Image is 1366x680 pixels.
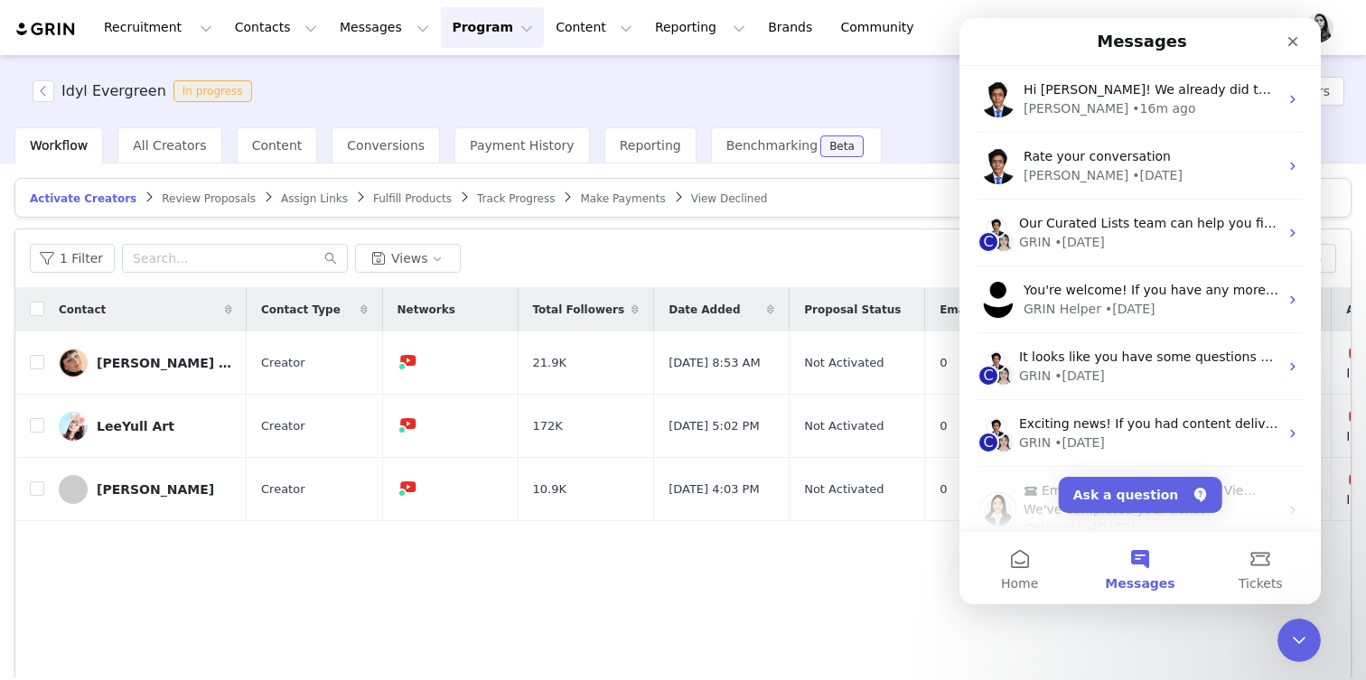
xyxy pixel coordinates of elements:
img: 6228b5b4-8b66-4b50-8631-ccf0588e0865.jpg [59,412,88,441]
span: Make Payments [580,192,665,205]
span: 172K [533,417,563,435]
span: Track Progress [477,192,555,205]
span: 0 [940,417,947,435]
i: icon: search [324,252,337,265]
span: Contact Type [261,302,341,318]
span: Payment History [470,138,575,153]
span: Not Activated [804,354,884,372]
img: b2a4e4fc-b9b7-475c-b375-f641e3426dc0--s.jpg [59,349,88,377]
a: [PERSON_NAME] [59,475,232,504]
span: Exciting news! If you had content delivered last month, your new Activation report is now availab... [60,398,1220,413]
img: Profile image for Chriscely [21,474,57,510]
a: Brands [757,7,828,48]
button: Views [355,244,461,273]
span: Emails Sent [940,302,1011,318]
img: John avatar [26,332,48,354]
img: John avatar [26,399,48,421]
span: Workflow [30,138,88,153]
div: GRIN [60,215,91,234]
button: Profile [1294,14,1352,42]
span: View Declined [691,192,768,205]
button: Program [441,7,544,48]
span: Assign Links [281,192,348,205]
iframe: Intercom live chat [1277,619,1321,662]
span: Benchmarking [726,138,818,153]
span: [object Object] [33,80,259,102]
span: [DATE] 8:53 AM [669,354,761,372]
img: Profile image for GRIN Helper [21,264,57,300]
button: 1 Filter [30,244,115,273]
span: Fulfill Products [373,192,452,205]
span: Content [252,138,303,153]
div: • [DATE] [95,215,145,234]
a: Tasks [1212,7,1252,48]
span: Reporting [620,138,681,153]
span: 0 [940,354,947,372]
img: Darlene avatar [33,213,55,235]
input: Search... [122,244,348,273]
img: Profile image for John [21,130,57,166]
a: LeeYull Art [59,412,232,441]
span: Networks [398,302,455,318]
button: Reporting [644,7,756,48]
div: [PERSON_NAME] [64,148,169,167]
span: Hi [PERSON_NAME]! We already did the reconnection this morning, and it seems like still 5 emails ... [64,64,1103,79]
span: You're welcome! If you have any more questions or need further assistance with GRIN, just let me ... [64,265,834,279]
img: John avatar [26,199,48,220]
span: Not Activated [804,480,884,498]
span: Rate your conversation [64,131,211,145]
span: Not Activated [804,417,884,435]
button: Notifications [1253,7,1293,48]
button: Messages [329,7,440,48]
a: [PERSON_NAME] Voyage [59,349,232,377]
img: 3988666f-b618-4335-b92d-0222703392cd.jpg [1305,14,1333,42]
div: Chriscely [64,501,122,520]
div: • [DATE] [95,415,145,434]
div: [PERSON_NAME] Voyage [97,356,232,370]
button: Recruitment [93,7,223,48]
span: Tickets [279,559,323,572]
div: • [DATE] [95,349,145,368]
span: Conversions [347,138,425,153]
div: C [18,414,40,435]
span: Contact [59,302,106,318]
div: GRIN [60,415,91,434]
button: Ask a question [99,459,263,495]
span: In progress [173,80,252,102]
span: [DATE] 4:03 PM [669,480,759,498]
a: Community [830,7,933,48]
h3: Idyl Evergreen [61,80,166,102]
button: Content [545,7,643,48]
span: Proposal Status [804,302,901,318]
div: • [DATE] [173,148,223,167]
button: Contacts [224,7,328,48]
img: grin logo [14,21,78,38]
div: [PERSON_NAME] [64,81,169,100]
span: 21.9K [533,354,566,372]
span: 10.9K [533,480,566,498]
span: Date Added [669,302,740,318]
div: Beta [829,141,855,152]
button: Messages [120,514,240,586]
span: Creator [261,480,305,498]
div: • [DATE] [126,501,176,520]
button: Tickets [241,514,361,586]
div: C [18,347,40,368]
span: 0 [940,480,947,498]
div: GRIN Helper [64,282,142,301]
div: C [18,213,40,235]
img: Darlene avatar [33,414,55,435]
span: Creator [261,417,305,435]
div: [PERSON_NAME] [97,482,214,497]
button: Search [1172,7,1212,48]
iframe: Intercom live chat [959,18,1321,604]
span: Messages [145,559,215,572]
div: • [DATE] [145,282,196,301]
div: • 16m ago [173,81,236,100]
span: Creator [261,354,305,372]
span: Email Integration: Unable to View/Reply to Creator Email [82,463,298,482]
